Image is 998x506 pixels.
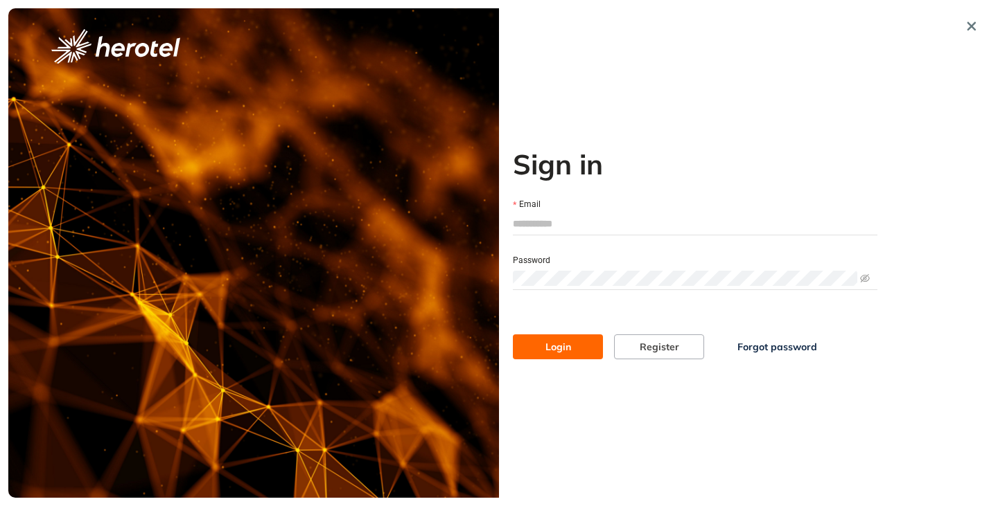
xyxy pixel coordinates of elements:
span: Login [545,339,571,354]
img: cover image [8,8,499,498]
span: Forgot password [737,339,817,354]
button: Register [614,334,704,359]
span: eye-invisible [860,273,870,283]
button: Login [513,334,603,359]
button: logo [29,29,202,64]
button: Forgot password [715,334,839,359]
span: Register [640,339,679,354]
h2: Sign in [513,147,877,181]
label: Email [513,198,541,211]
img: logo [51,29,180,64]
input: Password [513,271,857,286]
input: Email [513,213,877,234]
label: Password [513,254,550,267]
